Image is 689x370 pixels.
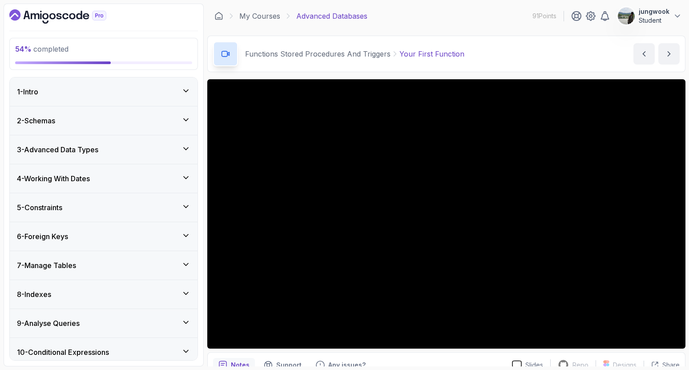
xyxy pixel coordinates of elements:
[231,361,250,370] p: Notes
[10,106,197,135] button: 2-Schemas
[618,8,635,24] img: user profile image
[532,12,556,20] p: 91 Points
[644,361,680,370] button: Share
[15,45,68,53] span: completed
[239,11,280,21] a: My Courses
[10,135,197,164] button: 3-Advanced Data Types
[572,361,588,370] p: Repo
[276,361,302,370] p: Support
[639,16,669,25] p: Student
[639,7,669,16] p: jungwook
[613,361,637,370] p: Designs
[10,164,197,193] button: 4-Working With Dates
[10,193,197,222] button: 5-Constraints
[525,361,543,370] p: Slides
[17,144,98,155] h3: 3 - Advanced Data Types
[328,361,366,370] p: Any issues?
[10,280,197,309] button: 8-Indexes
[9,9,127,24] a: Dashboard
[658,43,680,65] button: next content
[296,11,367,21] p: Advanced Databases
[505,360,550,370] a: Slides
[399,49,464,59] p: Your First Function
[214,12,223,20] a: Dashboard
[10,251,197,280] button: 7-Manage Tables
[17,347,109,358] h3: 10 - Conditional Expressions
[17,260,76,271] h3: 7 - Manage Tables
[17,318,80,329] h3: 9 - Analyse Queries
[17,202,62,213] h3: 5 - Constraints
[207,79,685,349] iframe: 2 - Your First Function
[10,338,197,366] button: 10-Conditional Expressions
[17,86,38,97] h3: 1 - Intro
[617,7,682,25] button: user profile imagejungwookStudent
[17,231,68,242] h3: 6 - Foreign Keys
[17,115,55,126] h3: 2 - Schemas
[10,222,197,251] button: 6-Foreign Keys
[17,289,51,300] h3: 8 - Indexes
[17,173,90,184] h3: 4 - Working With Dates
[662,361,680,370] p: Share
[10,77,197,106] button: 1-Intro
[245,49,391,59] p: Functions Stored Procedures And Triggers
[15,45,32,53] span: 54 %
[633,43,655,65] button: previous content
[10,309,197,337] button: 9-Analyse Queries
